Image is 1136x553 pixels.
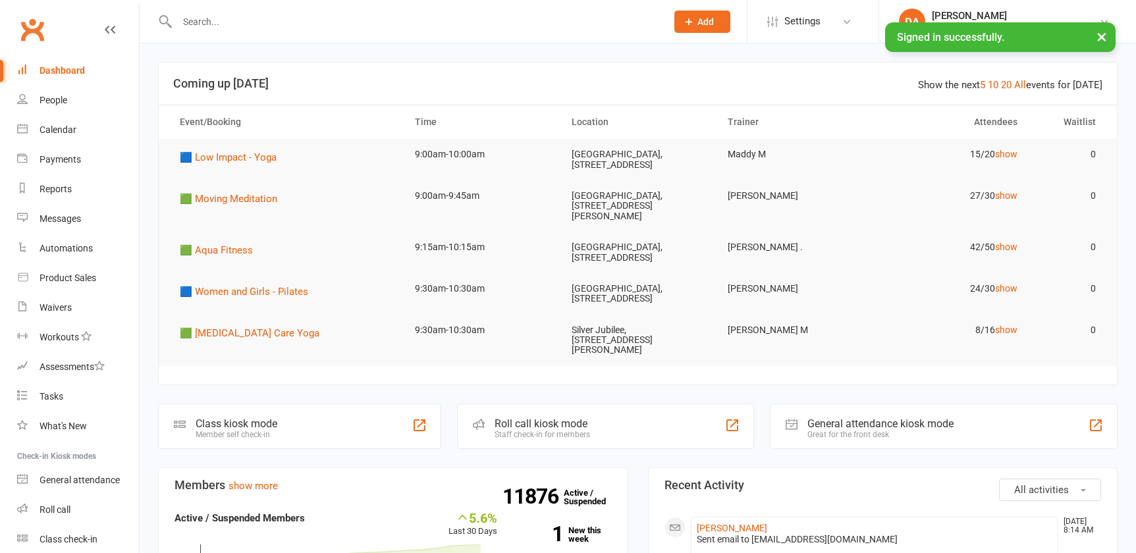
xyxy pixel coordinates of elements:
a: show [995,283,1017,294]
span: Signed in successfully. [897,31,1004,43]
div: [PERSON_NAME] [932,10,1099,22]
h3: Recent Activity [664,479,1102,492]
td: Maddy M [716,139,873,170]
h3: Coming up [DATE] [173,77,1102,90]
a: All [1014,79,1026,91]
td: 15/20 [873,139,1029,170]
a: Roll call [17,495,139,525]
div: General attendance kiosk mode [807,417,954,430]
span: Settings [784,7,821,36]
a: 1New this week [517,526,611,543]
a: Payments [17,145,139,174]
button: Add [674,11,730,33]
td: 42/50 [873,232,1029,263]
button: All activities [999,479,1101,501]
td: 0 [1029,273,1108,304]
div: Last 30 Days [448,510,497,539]
div: Assessments [40,361,105,372]
td: [PERSON_NAME] [716,273,873,304]
span: Sent email to [EMAIL_ADDRESS][DOMAIN_NAME] [697,534,898,544]
div: Product Sales [40,273,96,283]
td: [GEOGRAPHIC_DATA], [STREET_ADDRESS][PERSON_NAME] [560,180,717,232]
a: Clubworx [16,13,49,46]
td: Silver Jubilee, [STREET_ADDRESS][PERSON_NAME] [560,315,717,366]
a: Calendar [17,115,139,145]
div: Automations [40,243,93,253]
a: 20 [1001,79,1012,91]
a: What's New [17,411,139,441]
a: Assessments [17,352,139,382]
a: Dashboard [17,56,139,86]
span: 🟩 [MEDICAL_DATA] Care Yoga [180,327,319,339]
div: Member self check-in [196,430,277,439]
a: Waivers [17,293,139,323]
span: 🟩 Moving Meditation [180,193,277,205]
td: [GEOGRAPHIC_DATA], [STREET_ADDRESS] [560,139,717,180]
td: [PERSON_NAME] M [716,315,873,346]
div: People [40,95,67,105]
span: 🟦 Women and Girls - Pilates [180,286,308,298]
a: show more [229,480,278,492]
button: 🟦 Low Impact - Yoga [180,149,286,165]
a: show [995,149,1017,159]
div: General attendance [40,475,120,485]
a: People [17,86,139,115]
a: 5 [980,79,985,91]
div: Waivers [40,302,72,313]
th: Time [403,105,560,139]
th: Waitlist [1029,105,1108,139]
div: Great for the front desk [807,430,954,439]
a: General attendance kiosk mode [17,465,139,495]
div: Reports [40,184,72,194]
input: Search... [173,13,657,31]
strong: 1 [517,524,563,544]
td: 0 [1029,180,1108,211]
span: 🟦 Low Impact - Yoga [180,151,277,163]
div: Class check-in [40,534,97,544]
button: × [1090,22,1114,51]
div: Staff check-in for members [495,430,590,439]
div: Roll call [40,504,70,515]
span: Add [697,16,714,27]
div: Payments [40,154,81,165]
th: Event/Booking [168,105,403,139]
td: [PERSON_NAME] [716,180,873,211]
a: 10 [988,79,998,91]
div: Class kiosk mode [196,417,277,430]
th: Attendees [873,105,1029,139]
div: Calendar [40,124,76,135]
td: 24/30 [873,273,1029,304]
div: Roll call kiosk mode [495,417,590,430]
a: Automations [17,234,139,263]
a: [PERSON_NAME] [697,523,767,533]
td: 0 [1029,315,1108,346]
button: 🟩 [MEDICAL_DATA] Care Yoga [180,325,329,341]
a: show [995,190,1017,201]
a: show [995,325,1017,335]
span: All activities [1014,484,1069,496]
button: 🟩 Aqua Fitness [180,242,262,258]
div: Dashboard [40,65,85,76]
div: Tasks [40,391,63,402]
button: 🟦 Women and Girls - Pilates [180,284,317,300]
td: 27/30 [873,180,1029,211]
div: Active and Healthy [GEOGRAPHIC_DATA] [932,22,1099,34]
div: Workouts [40,332,79,342]
a: Product Sales [17,263,139,293]
div: Messages [40,213,81,224]
td: 9:15am-10:15am [403,232,560,263]
td: 9:30am-10:30am [403,315,560,346]
a: Tasks [17,382,139,411]
div: Show the next events for [DATE] [918,77,1102,93]
td: [PERSON_NAME] . [716,232,873,263]
td: 0 [1029,139,1108,170]
td: 0 [1029,232,1108,263]
span: 🟩 Aqua Fitness [180,244,253,256]
h3: Members [175,479,612,492]
strong: Active / Suspended Members [175,512,305,524]
td: [GEOGRAPHIC_DATA], [STREET_ADDRESS] [560,232,717,273]
time: [DATE] 8:14 AM [1057,517,1100,535]
a: 11876Active / Suspended [564,479,622,515]
a: Workouts [17,323,139,352]
div: DA [899,9,925,35]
